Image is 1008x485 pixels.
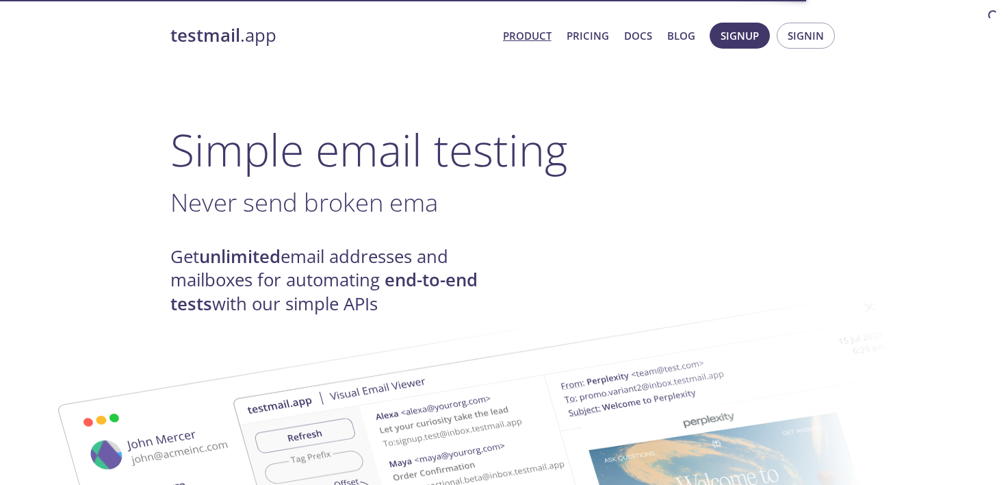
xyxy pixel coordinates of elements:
[721,27,759,45] span: Signup
[788,27,824,45] span: Signin
[199,245,281,269] strong: unlimited
[777,23,835,49] button: Signin
[170,23,240,47] strong: testmail
[170,123,838,176] h1: Simple email testing
[624,27,652,45] a: Docs
[667,27,695,45] a: Blog
[170,268,478,315] strong: end-to-end tests
[170,245,504,316] h4: Get email addresses and mailboxes for automating with our simple APIs
[170,185,438,219] span: Never send broken ema
[170,24,492,47] a: testmail.app
[710,23,770,49] button: Signup
[503,27,552,45] a: Product
[567,27,609,45] a: Pricing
